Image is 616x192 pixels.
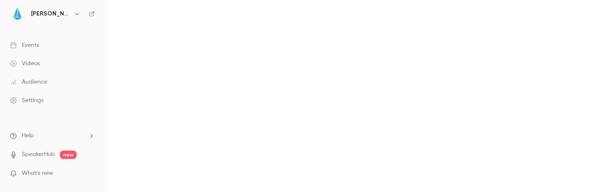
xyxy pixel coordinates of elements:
span: What's new [22,169,53,178]
div: Settings [10,96,44,105]
h6: [PERSON_NAME] [31,10,70,18]
span: new [60,151,77,159]
div: Events [10,41,39,49]
a: SpeakerHub [22,150,55,159]
div: Audience [10,78,47,86]
span: Help [22,131,34,140]
li: help-dropdown-opener [10,131,95,140]
div: Videos [10,59,40,68]
img: JIN [10,7,24,20]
